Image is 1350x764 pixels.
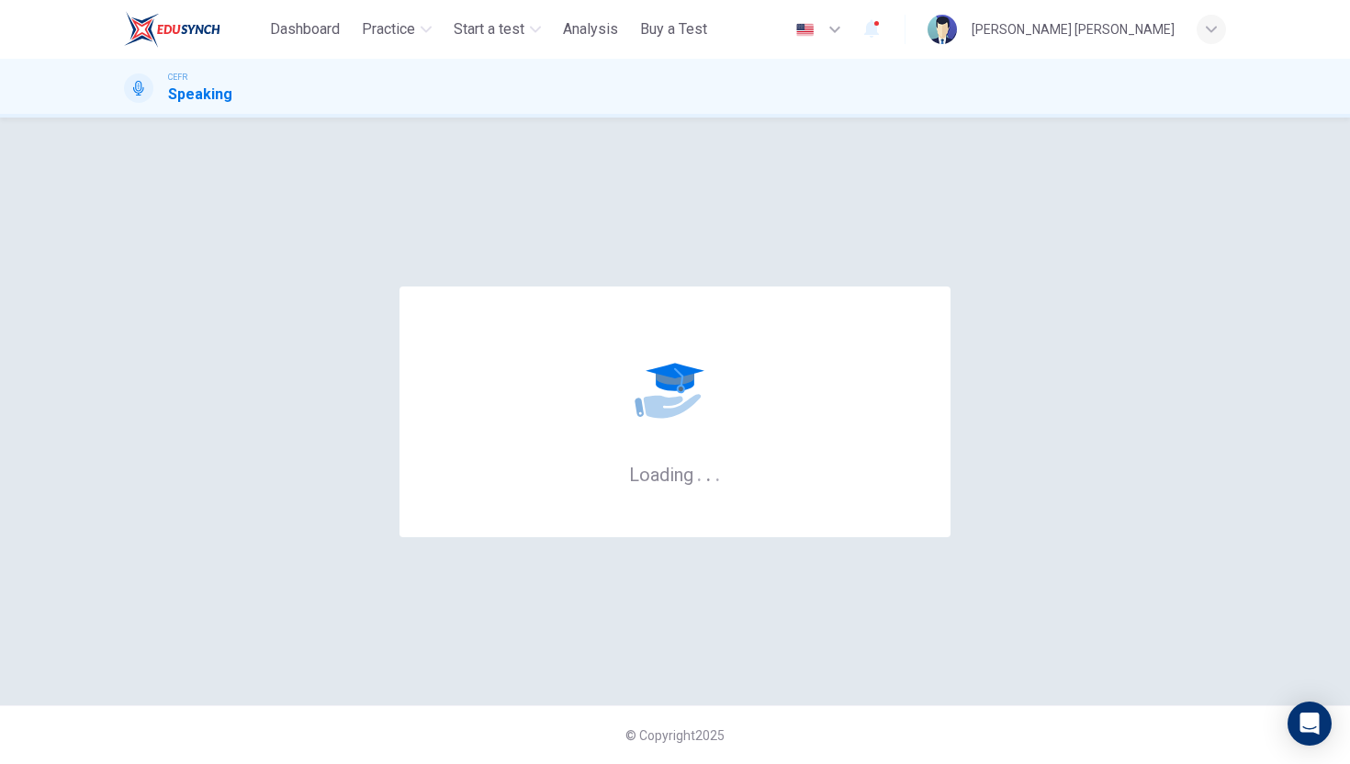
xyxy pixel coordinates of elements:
div: [PERSON_NAME] [PERSON_NAME] [972,18,1175,40]
img: ELTC logo [124,11,220,48]
span: CEFR [168,71,187,84]
div: Open Intercom Messenger [1288,702,1332,746]
h1: Speaking [168,84,232,106]
img: Profile picture [928,15,957,44]
h6: . [696,457,703,488]
h6: . [705,457,712,488]
h6: Loading [629,462,721,486]
button: Buy a Test [633,13,714,46]
h6: . [714,457,721,488]
a: ELTC logo [124,11,263,48]
button: Analysis [556,13,625,46]
span: Start a test [454,18,524,40]
button: Dashboard [263,13,347,46]
button: Practice [354,13,439,46]
span: Practice [362,18,415,40]
span: Buy a Test [640,18,707,40]
button: Start a test [446,13,548,46]
span: Analysis [563,18,618,40]
span: Dashboard [270,18,340,40]
span: © Copyright 2025 [625,728,725,743]
img: en [793,23,816,37]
